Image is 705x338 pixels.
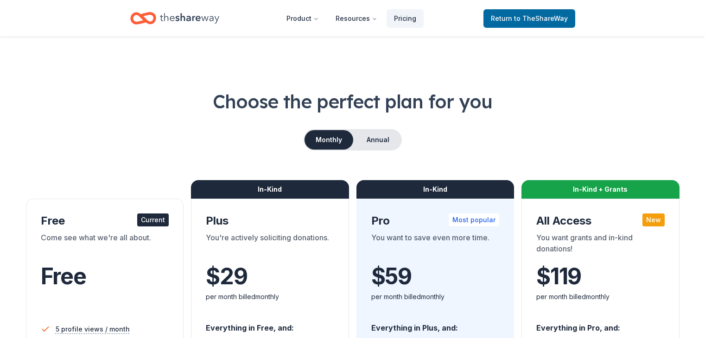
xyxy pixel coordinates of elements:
span: $ 59 [371,263,412,289]
div: Come see what we're all about. [41,232,169,258]
div: per month billed monthly [371,291,500,302]
div: Free [41,213,169,228]
div: In-Kind [356,180,514,199]
span: $ 119 [536,263,581,289]
div: All Access [536,213,665,228]
div: per month billed monthly [206,291,334,302]
div: per month billed monthly [536,291,665,302]
div: You're actively soliciting donations. [206,232,334,258]
h1: Choose the perfect plan for you [22,88,683,114]
button: Annual [355,130,401,150]
div: In-Kind [191,180,349,199]
span: 5 profile views / month [56,324,130,335]
button: Product [279,9,326,28]
span: Free [41,263,86,290]
a: Pricing [387,9,424,28]
div: Plus [206,213,334,228]
nav: Main [279,7,424,29]
span: to TheShareWay [514,14,568,22]
button: Resources [328,9,385,28]
div: Pro [371,213,500,228]
div: Everything in Plus, and: [371,314,500,334]
span: $ 29 [206,263,247,289]
a: Home [130,7,219,29]
div: Everything in Free, and: [206,314,334,334]
div: You want to save even more time. [371,232,500,258]
div: In-Kind + Grants [521,180,680,199]
div: You want grants and in-kind donations! [536,232,665,258]
button: Monthly [305,130,353,150]
a: Returnto TheShareWay [483,9,575,28]
span: Return [491,13,568,24]
div: Most popular [449,213,499,226]
div: Everything in Pro, and: [536,314,665,334]
div: Current [137,213,169,226]
div: New [642,213,665,226]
